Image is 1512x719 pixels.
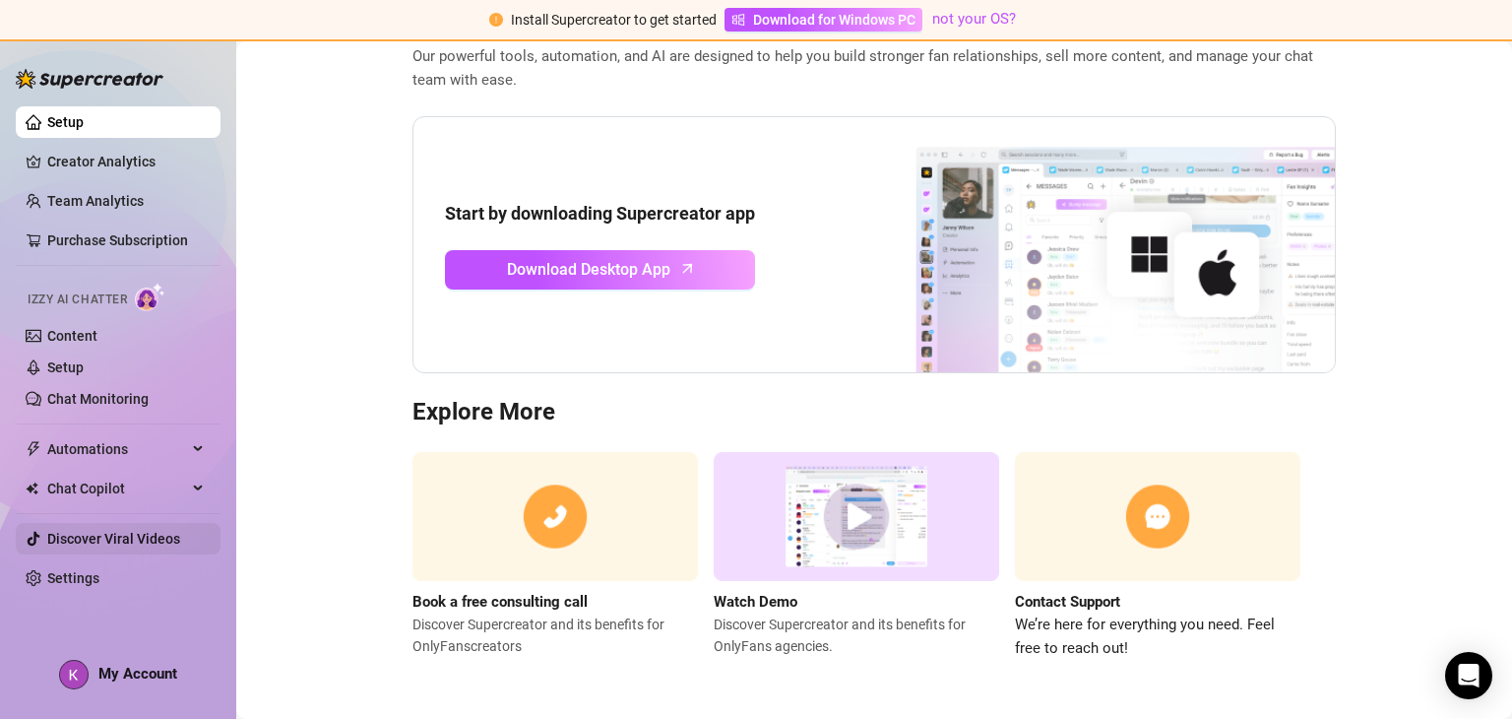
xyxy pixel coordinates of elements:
[47,114,84,130] a: Setup
[412,397,1336,428] h3: Explore More
[47,359,84,375] a: Setup
[1015,452,1300,581] img: contact support
[47,473,187,504] span: Chat Copilot
[135,283,165,311] img: AI Chatter
[47,433,187,465] span: Automations
[714,593,797,611] strong: Watch Demo
[60,661,88,688] img: ACg8ocIDDqr1y-kwqiWpYC9rzXyc1CFS0egld24OxADfApiDn40XLQ=s96-c
[26,482,38,495] img: Chat Copilot
[511,12,717,28] span: Install Supercreator to get started
[47,570,99,586] a: Settings
[47,146,205,177] a: Creator Analytics
[932,10,1016,28] a: not your OS?
[16,69,163,89] img: logo-BBDzfeDw.svg
[753,9,915,31] span: Download for Windows PC
[26,441,41,457] span: thunderbolt
[47,328,97,344] a: Content
[714,452,999,660] a: Watch DemoDiscover Supercreator and its benefits for OnlyFans agencies.
[98,665,177,683] span: My Account
[676,257,699,280] span: arrow-up
[412,614,698,657] span: Discover Supercreator and its benefits for OnlyFans creators
[47,232,188,248] a: Purchase Subscription
[47,391,149,407] a: Chat Monitoring
[1015,593,1120,611] strong: Contact Support
[47,531,180,547] a: Discover Viral Videos
[507,257,670,282] span: Download Desktop App
[47,193,144,209] a: Team Analytics
[445,203,755,224] strong: Start by downloading Supercreator app
[1445,652,1492,699] div: Open Intercom Messenger
[412,593,588,611] strong: Book a free consulting call
[412,23,1336,93] span: Welcome to Supercreator - you’ll find here everything you need to manage your OnlyFans agency. Ou...
[714,614,999,657] span: Discover Supercreator and its benefits for OnlyFans agencies.
[28,291,127,309] span: Izzy AI Chatter
[714,452,999,581] img: supercreator demo
[412,452,698,581] img: consulting call
[731,13,745,27] span: windows
[724,8,922,32] a: Download for Windows PC
[843,117,1335,373] img: download app
[445,250,755,290] a: Download Desktop Apparrow-up
[1015,614,1300,660] span: We’re here for everything you need. Feel free to reach out!
[412,452,698,660] a: Book a free consulting callDiscover Supercreator and its benefits for OnlyFanscreators
[489,13,503,27] span: exclamation-circle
